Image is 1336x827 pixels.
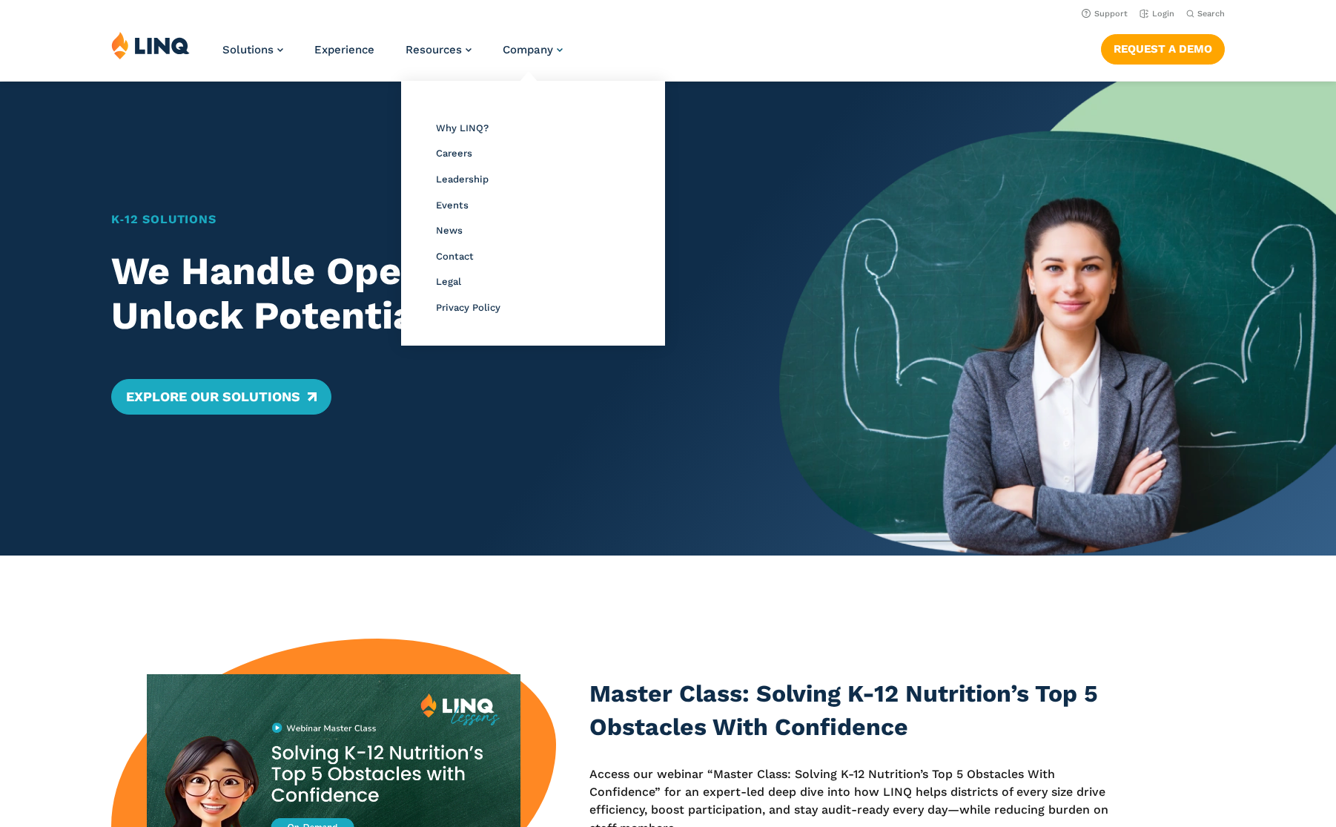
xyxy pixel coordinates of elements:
[436,200,469,211] a: Events
[436,174,489,185] a: Leadership
[222,43,274,56] span: Solutions
[503,43,563,56] a: Company
[1197,9,1225,19] span: Search
[436,148,472,159] a: Careers
[314,43,374,56] a: Experience
[111,379,331,415] a: Explore Our Solutions
[406,43,472,56] a: Resources
[779,82,1336,556] img: Home Banner
[436,251,474,262] a: Contact
[436,225,463,236] a: News
[1186,8,1225,19] button: Open Search Bar
[436,122,489,134] a: Why LINQ?
[1140,9,1174,19] a: Login
[111,249,725,338] h2: We Handle Operations. You Unlock Potential.
[222,43,283,56] a: Solutions
[222,31,563,80] nav: Primary Navigation
[111,31,190,59] img: LINQ | K‑12 Software
[503,43,553,56] span: Company
[1101,31,1225,64] nav: Button Navigation
[1082,9,1128,19] a: Support
[1101,34,1225,64] a: Request a Demo
[436,276,461,287] a: Legal
[111,211,725,228] h1: K‑12 Solutions
[406,43,462,56] span: Resources
[436,302,500,313] a: Privacy Policy
[589,677,1129,745] h3: Master Class: Solving K-12 Nutrition’s Top 5 Obstacles With Confidence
